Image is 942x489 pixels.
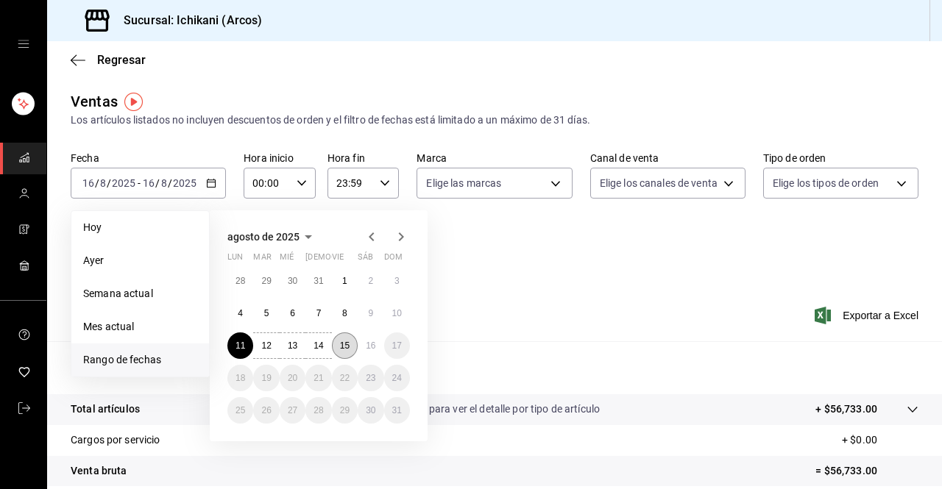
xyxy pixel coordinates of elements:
abbr: 16 de agosto de 2025 [366,340,375,351]
button: 30 de julio de 2025 [280,268,305,294]
p: Da clic en la fila para ver el detalle por tipo de artículo [355,401,600,417]
abbr: 12 de agosto de 2025 [261,340,271,351]
abbr: 22 de agosto de 2025 [340,373,350,383]
input: ---- [111,177,136,189]
button: 26 de agosto de 2025 [253,397,279,424]
input: -- [160,177,168,189]
abbr: 29 de agosto de 2025 [340,405,350,415]
p: = $56,733.00 [815,463,918,479]
span: Elige las marcas [426,176,501,190]
abbr: 8 de agosto de 2025 [342,308,347,318]
span: / [107,177,111,189]
button: 4 de agosto de 2025 [227,300,253,326]
button: 2 de agosto de 2025 [358,268,383,294]
button: 12 de agosto de 2025 [253,332,279,359]
abbr: martes [253,252,271,268]
abbr: 31 de julio de 2025 [314,276,323,286]
button: 31 de julio de 2025 [305,268,331,294]
button: 1 de agosto de 2025 [332,268,358,294]
span: Hoy [83,220,197,235]
abbr: 5 de agosto de 2025 [264,308,269,318]
button: 28 de agosto de 2025 [305,397,331,424]
abbr: 27 de agosto de 2025 [288,405,297,415]
button: 20 de agosto de 2025 [280,365,305,391]
button: 29 de julio de 2025 [253,268,279,294]
abbr: 1 de agosto de 2025 [342,276,347,286]
abbr: 15 de agosto de 2025 [340,340,350,351]
button: 17 de agosto de 2025 [384,332,410,359]
button: open drawer [18,38,29,50]
abbr: 19 de agosto de 2025 [261,373,271,383]
span: Elige los canales de venta [600,176,718,190]
input: -- [142,177,155,189]
p: + $0.00 [842,432,918,448]
abbr: 14 de agosto de 2025 [314,340,323,351]
p: Resumen [71,359,918,376]
abbr: 31 de agosto de 2025 [392,405,402,415]
abbr: 30 de julio de 2025 [288,276,297,286]
abbr: 30 de agosto de 2025 [366,405,375,415]
label: Fecha [71,153,226,163]
img: Tooltip marker [124,93,143,111]
abbr: 7 de agosto de 2025 [316,308,322,318]
button: agosto de 2025 [227,228,317,246]
abbr: viernes [332,252,344,268]
button: 21 de agosto de 2025 [305,365,331,391]
abbr: 26 de agosto de 2025 [261,405,271,415]
span: Elige los tipos de orden [773,176,879,190]
abbr: 24 de agosto de 2025 [392,373,402,383]
button: 22 de agosto de 2025 [332,365,358,391]
button: 3 de agosto de 2025 [384,268,410,294]
button: 9 de agosto de 2025 [358,300,383,326]
abbr: 9 de agosto de 2025 [368,308,373,318]
button: 11 de agosto de 2025 [227,332,253,359]
button: Exportar a Excel [818,307,918,324]
input: ---- [172,177,197,189]
span: - [138,177,141,189]
span: agosto de 2025 [227,231,300,243]
abbr: 29 de julio de 2025 [261,276,271,286]
abbr: 4 de agosto de 2025 [238,308,243,318]
button: 5 de agosto de 2025 [253,300,279,326]
abbr: 28 de julio de 2025 [235,276,245,286]
button: 24 de agosto de 2025 [384,365,410,391]
span: Ayer [83,253,197,268]
button: 30 de agosto de 2025 [358,397,383,424]
button: 27 de agosto de 2025 [280,397,305,424]
div: Ventas [71,90,118,113]
label: Hora fin [327,153,400,163]
p: Cargos por servicio [71,432,160,448]
abbr: 11 de agosto de 2025 [235,340,245,351]
button: 28 de julio de 2025 [227,268,253,294]
button: 16 de agosto de 2025 [358,332,383,359]
abbr: 28 de agosto de 2025 [314,405,323,415]
button: 19 de agosto de 2025 [253,365,279,391]
abbr: 18 de agosto de 2025 [235,373,245,383]
input: -- [99,177,107,189]
span: Rango de fechas [83,352,197,368]
span: / [155,177,160,189]
div: Los artículos listados no incluyen descuentos de orden y el filtro de fechas está limitado a un m... [71,113,918,128]
button: 18 de agosto de 2025 [227,365,253,391]
label: Canal de venta [590,153,746,163]
button: 13 de agosto de 2025 [280,332,305,359]
abbr: 13 de agosto de 2025 [288,340,297,351]
abbr: lunes [227,252,243,268]
span: / [168,177,172,189]
input: -- [82,177,95,189]
button: Regresar [71,53,146,67]
p: Total artículos [71,401,140,417]
abbr: 10 de agosto de 2025 [392,308,402,318]
label: Tipo de orden [763,153,918,163]
button: 23 de agosto de 2025 [358,365,383,391]
span: Mes actual [83,319,197,335]
button: 14 de agosto de 2025 [305,332,331,359]
abbr: jueves [305,252,392,268]
abbr: 25 de agosto de 2025 [235,405,245,415]
span: / [95,177,99,189]
label: Hora inicio [244,153,316,163]
abbr: 21 de agosto de 2025 [314,373,323,383]
button: 8 de agosto de 2025 [332,300,358,326]
span: Regresar [97,53,146,67]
